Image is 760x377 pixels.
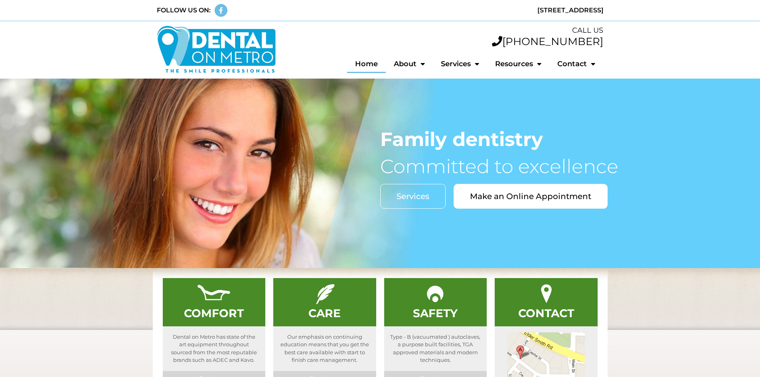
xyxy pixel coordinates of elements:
[386,55,433,73] a: About
[413,306,458,320] a: SAFETY
[487,55,549,73] a: Resources
[347,55,386,73] a: Home
[454,184,608,209] a: Make an Online Appointment
[184,306,244,320] a: COMFORT
[284,55,604,73] nav: Menu
[492,35,603,48] a: [PHONE_NUMBER]
[549,55,603,73] a: Contact
[157,6,211,15] div: FOLLOW US ON:
[273,326,376,371] p: Our emphasis on continuing education means that you get the best care available with start to fin...
[384,6,604,15] div: [STREET_ADDRESS]
[470,192,591,200] span: Make an Online Appointment
[518,306,574,320] a: CONTACT
[380,184,446,209] a: Services
[284,25,604,36] div: CALL US
[384,326,487,371] p: Type - B (vacuumated ) autoclaves, a purpose built facilities, TGA approved materials and modern ...
[163,326,266,371] p: Dental on Metro has state of the art equipment throughout sourced from the most reputable brands ...
[308,306,341,320] a: CARE
[433,55,487,73] a: Services
[397,192,429,200] span: Services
